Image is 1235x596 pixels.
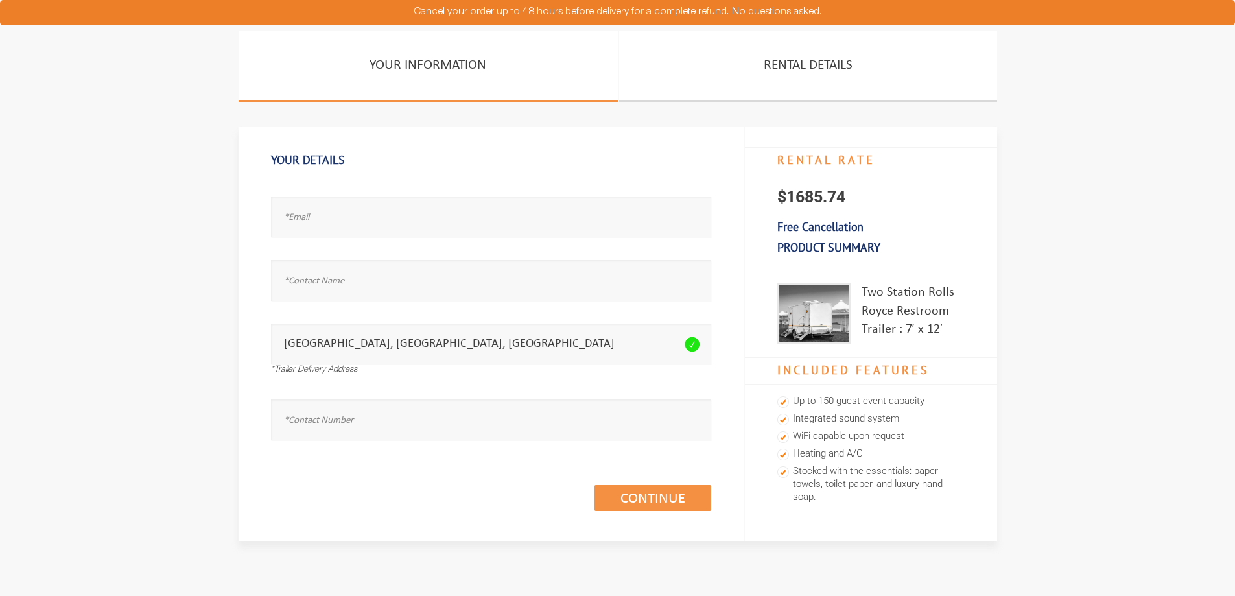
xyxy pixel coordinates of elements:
h3: Product Summary [745,234,997,261]
a: Your Information [239,31,618,102]
li: Integrated sound system [777,411,965,428]
div: Two Station Rolls Royce Restroom Trailer : 7′ x 12′ [862,283,965,344]
li: WiFi capable upon request [777,428,965,446]
input: *Contact Number [271,399,711,440]
li: Stocked with the essentials: paper towels, toilet paper, and luxury hand soap. [777,463,965,507]
div: *Trailer Delivery Address [271,364,711,377]
input: *Trailer Delivery Address [271,324,711,364]
h1: Your Details [271,147,711,174]
input: *Contact Name [271,260,711,301]
li: Heating and A/C [777,446,965,463]
b: Free Cancellation [777,219,864,234]
p: $1685.74 [745,174,997,220]
a: Continue [594,485,711,511]
a: Rental Details [619,31,997,102]
h4: Included Features [745,357,997,385]
h4: RENTAL RATE [745,147,997,174]
input: *Email [271,197,711,237]
li: Up to 150 guest event capacity [777,393,965,411]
